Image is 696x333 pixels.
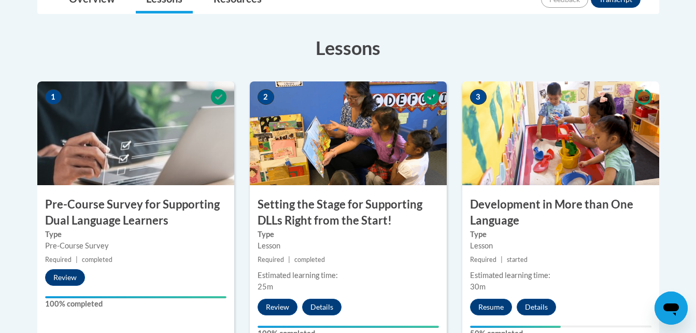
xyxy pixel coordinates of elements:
[45,229,226,240] label: Type
[258,282,273,291] span: 25m
[45,89,62,105] span: 1
[37,35,659,61] h3: Lessons
[45,269,85,286] button: Review
[470,89,487,105] span: 3
[37,197,234,229] h3: Pre-Course Survey for Supporting Dual Language Learners
[655,292,688,325] iframe: Button to launch messaging window
[462,81,659,185] img: Course Image
[45,240,226,252] div: Pre-Course Survey
[45,256,72,263] span: Required
[37,81,234,185] img: Course Image
[470,299,512,315] button: Resume
[470,229,651,240] label: Type
[258,229,439,240] label: Type
[470,270,651,281] div: Estimated learning time:
[258,270,439,281] div: Estimated learning time:
[507,256,528,263] span: started
[250,197,447,229] h3: Setting the Stage for Supporting DLLs Right from the Start!
[302,299,342,315] button: Details
[258,89,274,105] span: 2
[501,256,503,263] span: |
[470,256,496,263] span: Required
[258,326,439,328] div: Your progress
[470,282,486,291] span: 30m
[258,256,284,263] span: Required
[258,240,439,252] div: Lesson
[82,256,112,263] span: completed
[470,326,561,328] div: Your progress
[250,81,447,185] img: Course Image
[45,298,226,310] label: 100% completed
[258,299,297,315] button: Review
[45,296,226,298] div: Your progress
[517,299,556,315] button: Details
[470,240,651,252] div: Lesson
[462,197,659,229] h3: Development in More than One Language
[288,256,290,263] span: |
[294,256,325,263] span: completed
[76,256,78,263] span: |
